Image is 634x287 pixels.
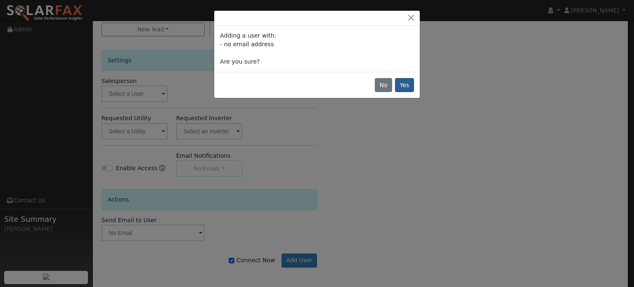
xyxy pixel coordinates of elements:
button: Yes [395,78,414,92]
button: Close [405,14,417,22]
span: Are you sure? [220,58,260,65]
span: - no email address [220,41,274,47]
button: No [375,78,392,92]
span: Adding a user with: [220,32,276,39]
